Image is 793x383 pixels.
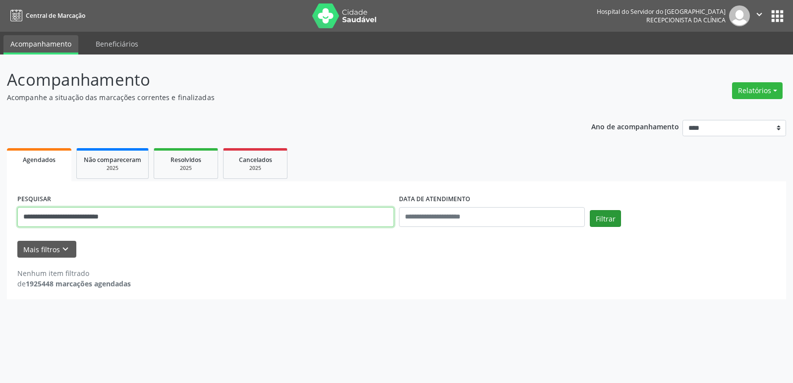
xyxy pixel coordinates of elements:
[399,192,470,207] label: DATA DE ATENDIMENTO
[646,16,726,24] span: Recepcionista da clínica
[84,164,141,172] div: 2025
[17,241,76,258] button: Mais filtroskeyboard_arrow_down
[754,9,765,20] i: 
[732,82,783,99] button: Relatórios
[26,279,131,288] strong: 1925448 marcações agendadas
[17,268,131,278] div: Nenhum item filtrado
[17,192,51,207] label: PESQUISAR
[161,164,211,172] div: 2025
[170,156,201,164] span: Resolvidos
[89,35,145,53] a: Beneficiários
[750,5,769,26] button: 
[26,11,85,20] span: Central de Marcação
[7,67,552,92] p: Acompanhamento
[230,164,280,172] div: 2025
[769,7,786,25] button: apps
[591,120,679,132] p: Ano de acompanhamento
[597,7,726,16] div: Hospital do Servidor do [GEOGRAPHIC_DATA]
[239,156,272,164] span: Cancelados
[7,92,552,103] p: Acompanhe a situação das marcações correntes e finalizadas
[729,5,750,26] img: img
[3,35,78,55] a: Acompanhamento
[17,278,131,289] div: de
[84,156,141,164] span: Não compareceram
[60,244,71,255] i: keyboard_arrow_down
[7,7,85,24] a: Central de Marcação
[590,210,621,227] button: Filtrar
[23,156,56,164] span: Agendados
